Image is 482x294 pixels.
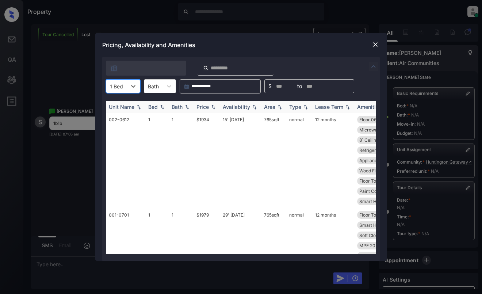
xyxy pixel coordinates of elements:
[344,104,351,110] img: sorting
[359,199,399,204] span: Smart Home Ther...
[369,62,378,71] img: icon-zuma
[158,104,166,110] img: sorting
[169,113,194,208] td: 1
[106,113,145,208] td: 002-0612
[148,104,158,110] div: Bed
[110,65,118,72] img: icon-zuma
[359,243,398,248] span: MPE 2025 Lobby,...
[264,104,275,110] div: Area
[286,113,312,208] td: normal
[359,127,383,133] span: Microwave
[289,104,301,110] div: Type
[312,113,354,208] td: 12 months
[223,104,250,110] div: Availability
[315,104,343,110] div: Lease Term
[359,178,392,184] span: Floor To Ceilin...
[359,137,381,143] span: 8` Ceilings
[359,233,394,238] span: Soft Close Cabi...
[359,168,394,173] span: Wood Floor 2014
[359,212,392,218] span: Floor To Ceilin...
[196,104,209,110] div: Price
[268,82,272,90] span: $
[359,253,392,259] span: Tile Backsplash
[359,188,395,194] span: Paint Color Cha...
[172,104,183,110] div: Bath
[210,104,217,110] img: sorting
[359,148,394,153] span: Refrigerator Le...
[135,104,142,110] img: sorting
[220,113,261,208] td: 15' [DATE]
[359,222,400,228] span: Smart Home Door...
[194,113,220,208] td: $1934
[145,113,169,208] td: 1
[276,104,283,110] img: sorting
[261,113,286,208] td: 765 sqft
[359,158,394,163] span: Appliances Stai...
[357,104,382,110] div: Amenities
[297,82,302,90] span: to
[372,41,379,48] img: close
[302,104,309,110] img: sorting
[203,65,209,71] img: icon-zuma
[95,33,387,57] div: Pricing, Availability and Amenities
[359,117,376,122] span: Floor 06
[109,104,134,110] div: Unit Name
[251,104,258,110] img: sorting
[183,104,191,110] img: sorting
